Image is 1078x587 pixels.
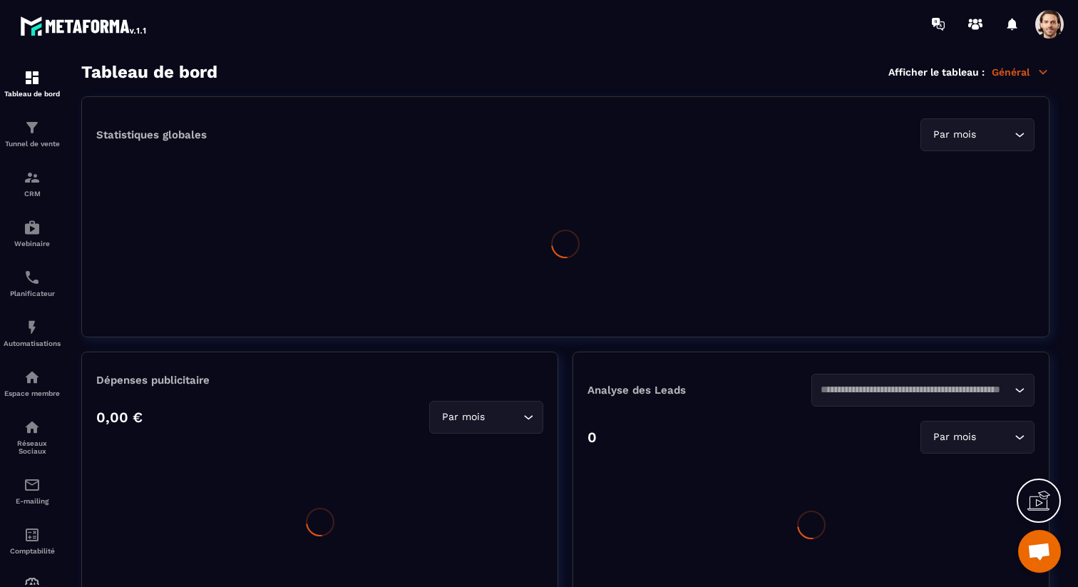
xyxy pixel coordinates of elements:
img: scheduler [24,269,41,286]
p: CRM [4,190,61,198]
a: automationsautomationsWebinaire [4,208,61,258]
p: Afficher le tableau : [888,66,985,78]
div: Search for option [920,421,1035,454]
a: formationformationTunnel de vente [4,108,61,158]
p: E-mailing [4,497,61,505]
p: Planificateur [4,290,61,297]
img: email [24,476,41,494]
input: Search for option [979,127,1011,143]
p: Général [992,66,1049,78]
span: Par mois [438,409,488,425]
div: Search for option [811,374,1035,407]
div: Search for option [429,401,543,434]
img: formation [24,119,41,136]
p: Comptabilité [4,547,61,555]
h3: Tableau de bord [81,62,217,82]
a: schedulerschedulerPlanificateur [4,258,61,308]
p: 0,00 € [96,409,143,426]
img: logo [20,13,148,39]
p: Réseaux Sociaux [4,439,61,455]
a: formationformationTableau de bord [4,58,61,108]
p: Webinaire [4,240,61,247]
span: Par mois [930,127,979,143]
input: Search for option [488,409,520,425]
div: Search for option [920,118,1035,151]
img: formation [24,69,41,86]
img: automations [24,319,41,336]
a: Ouvrir le chat [1018,530,1061,573]
p: Automatisations [4,340,61,347]
span: Par mois [930,429,979,445]
img: automations [24,219,41,236]
input: Search for option [979,429,1011,445]
p: Tunnel de vente [4,140,61,148]
a: automationsautomationsEspace membre [4,358,61,408]
p: Espace membre [4,389,61,397]
a: emailemailE-mailing [4,466,61,516]
img: accountant [24,526,41,543]
a: automationsautomationsAutomatisations [4,308,61,358]
img: social-network [24,419,41,436]
p: Tableau de bord [4,90,61,98]
input: Search for option [821,382,1012,398]
p: 0 [587,429,597,446]
a: accountantaccountantComptabilité [4,516,61,566]
p: Dépenses publicitaire [96,374,543,387]
p: Analyse des Leads [587,384,811,397]
img: automations [24,369,41,386]
a: social-networksocial-networkRéseaux Sociaux [4,408,61,466]
p: Statistiques globales [96,128,207,141]
img: formation [24,169,41,186]
a: formationformationCRM [4,158,61,208]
